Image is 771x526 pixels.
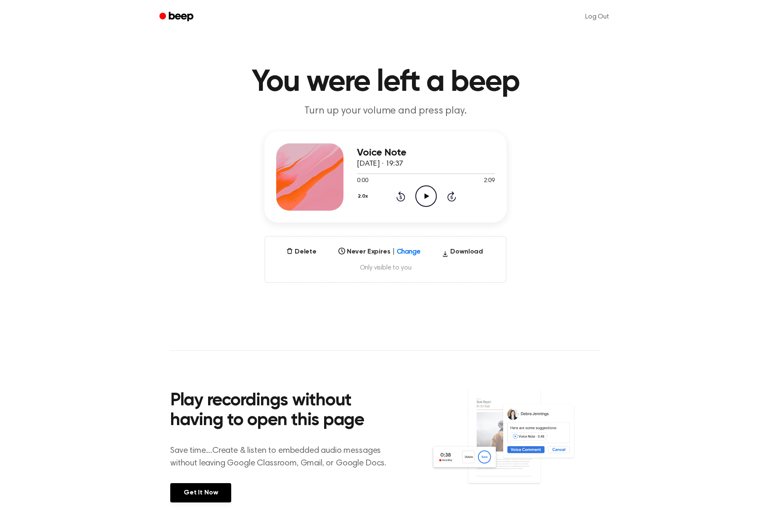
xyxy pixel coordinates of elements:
[275,264,496,272] span: Only visible to you
[283,247,320,257] button: Delete
[357,177,368,185] span: 0:00
[170,67,601,98] h1: You were left a beep
[430,389,601,502] img: Voice Comments on Docs and Recording Widget
[170,483,231,502] a: Get It Now
[170,444,397,470] p: Save time....Create & listen to embedded audio messages without leaving Google Classroom, Gmail, ...
[170,391,397,431] h2: Play recordings without having to open this page
[577,7,618,27] a: Log Out
[438,247,486,260] button: Download
[357,189,371,204] button: 2.0x
[224,104,547,118] p: Turn up your volume and press play.
[357,160,403,168] span: [DATE] · 19:37
[357,147,495,159] h3: Voice Note
[153,9,201,25] a: Beep
[484,177,495,185] span: 2:09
